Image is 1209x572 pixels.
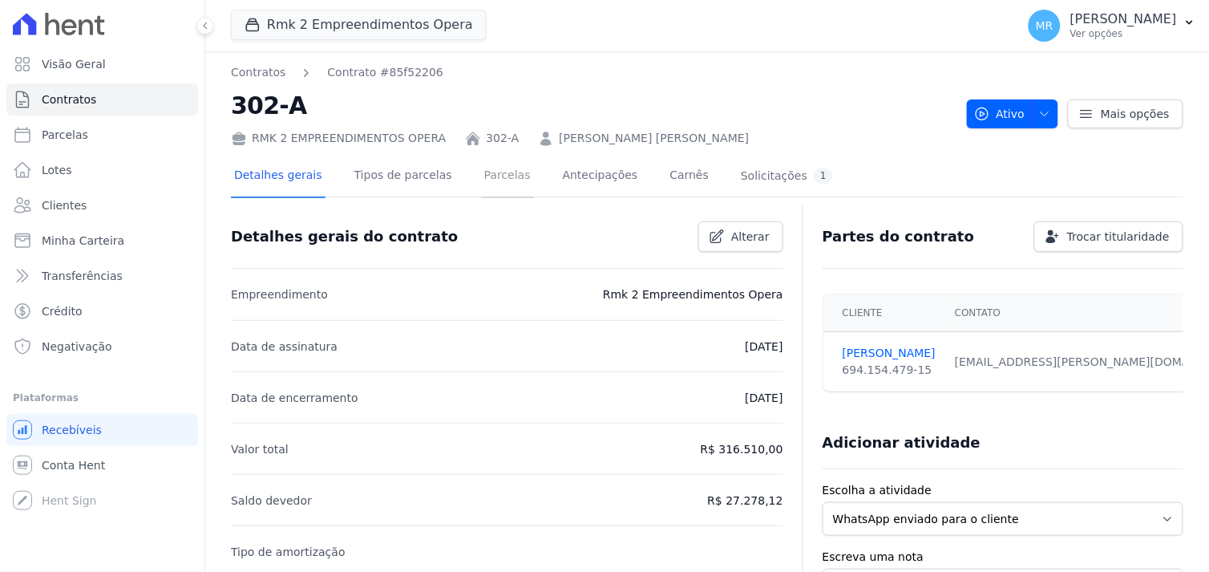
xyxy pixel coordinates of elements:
[13,388,192,408] div: Plataformas
[1016,3,1209,48] button: MR [PERSON_NAME] Ver opções
[6,119,198,151] a: Parcelas
[6,189,198,221] a: Clientes
[6,48,198,80] a: Visão Geral
[42,268,123,284] span: Transferências
[231,10,487,40] button: Rmk 2 Empreendimentos Opera
[1068,99,1183,128] a: Mais opções
[823,227,975,246] h3: Partes do contrato
[745,337,782,356] p: [DATE]
[231,130,446,147] div: RMK 2 EMPREENDIMENTOS OPERA
[603,285,783,304] p: Rmk 2 Empreendimentos Opera
[231,491,312,510] p: Saldo devedor
[42,233,124,249] span: Minha Carteira
[967,99,1059,128] button: Ativo
[42,56,106,72] span: Visão Geral
[843,362,936,379] div: 694.154.479-15
[823,549,1183,566] label: Escreva uma nota
[1070,27,1177,40] p: Ver opções
[6,83,198,116] a: Contratos
[231,542,346,562] p: Tipo de amortização
[42,457,105,473] span: Conta Hent
[843,345,936,362] a: [PERSON_NAME]
[823,294,945,332] th: Cliente
[6,225,198,257] a: Minha Carteira
[1067,229,1170,245] span: Trocar titularidade
[6,154,198,186] a: Lotes
[42,422,102,438] span: Recebíveis
[327,64,443,81] a: Contrato #85f52206
[6,295,198,327] a: Crédito
[231,64,443,81] nav: Breadcrumb
[6,331,198,363] a: Negativação
[666,156,712,198] a: Carnês
[701,440,783,459] p: R$ 316.510,00
[745,388,782,408] p: [DATE]
[823,482,1183,499] label: Escolha a atividade
[1101,106,1170,122] span: Mais opções
[481,156,534,198] a: Parcelas
[42,339,112,355] span: Negativação
[698,221,783,252] a: Alterar
[231,64,954,81] nav: Breadcrumb
[231,337,338,356] p: Data de assinatura
[231,440,289,459] p: Valor total
[42,127,88,143] span: Parcelas
[823,433,981,452] h3: Adicionar atividade
[42,91,96,108] span: Contratos
[1070,11,1177,27] p: [PERSON_NAME]
[42,197,87,213] span: Clientes
[231,87,954,124] h2: 302-A
[486,130,519,147] a: 302-A
[560,156,641,198] a: Antecipações
[6,449,198,481] a: Conta Hent
[231,227,458,246] h3: Detalhes gerais do contrato
[741,168,833,184] div: Solicitações
[231,64,285,81] a: Contratos
[707,491,782,510] p: R$ 27.278,12
[559,130,749,147] a: [PERSON_NAME] [PERSON_NAME]
[351,156,455,198] a: Tipos de parcelas
[6,414,198,446] a: Recebíveis
[231,388,358,408] p: Data de encerramento
[231,285,328,304] p: Empreendimento
[738,156,836,198] a: Solicitações1
[1034,221,1183,252] a: Trocar titularidade
[6,260,198,292] a: Transferências
[42,303,83,319] span: Crédito
[231,156,325,198] a: Detalhes gerais
[1036,20,1053,31] span: MR
[974,99,1025,128] span: Ativo
[42,162,72,178] span: Lotes
[731,229,770,245] span: Alterar
[814,168,833,184] div: 1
